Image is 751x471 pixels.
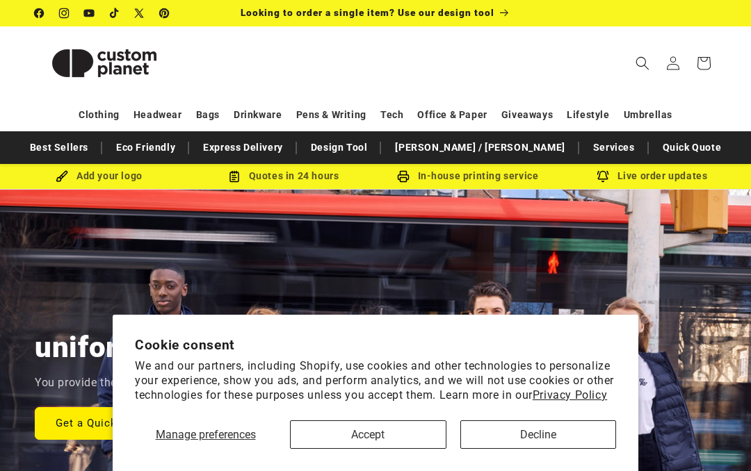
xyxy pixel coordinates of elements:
a: Eco Friendly [109,135,182,160]
div: In-house printing service [375,167,560,185]
span: Looking to order a single item? Use our design tool [241,7,494,18]
a: Drinkware [234,103,282,127]
a: Custom Planet [30,26,179,99]
a: [PERSON_NAME] / [PERSON_NAME] [388,135,572,160]
a: Headwear [134,103,182,127]
a: Tech [380,103,403,127]
img: Order Updates Icon [228,170,241,183]
div: Quotes in 24 hours [191,167,375,185]
a: Design Tool [304,135,375,160]
h2: uniforms & workwear [35,329,326,366]
img: Brush Icon [56,170,68,183]
img: Custom Planet [35,32,174,94]
button: Accept [290,420,446,449]
p: You provide the logo, we do the rest. [35,373,226,393]
span: Manage preferences [156,428,256,441]
a: Clothing [79,103,120,127]
h2: Cookie consent [135,337,616,353]
div: Live order updates [560,167,744,185]
a: Get a Quick Quote [35,406,172,439]
a: Bags [196,103,220,127]
p: We and our partners, including Shopify, use cookies and other technologies to personalize your ex... [135,359,616,402]
img: In-house printing [397,170,410,183]
a: Express Delivery [196,135,290,160]
button: Manage preferences [135,420,276,449]
a: Privacy Policy [533,388,607,402]
a: Best Sellers [23,135,95,160]
summary: Search [627,48,658,78]
a: Services [586,135,642,160]
a: Quick Quote [656,135,729,160]
button: Decline [460,420,617,449]
iframe: Chat Widget [681,404,751,471]
div: Add your logo [7,167,191,185]
a: Office & Paper [417,103,487,127]
a: Pens & Writing [296,103,366,127]
a: Giveaways [501,103,553,127]
a: Umbrellas [624,103,672,127]
img: Order updates [597,170,609,183]
a: Lifestyle [567,103,609,127]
